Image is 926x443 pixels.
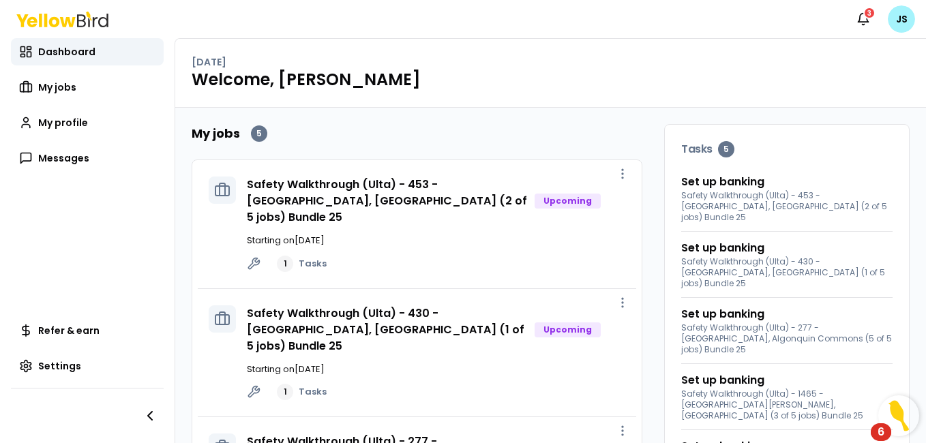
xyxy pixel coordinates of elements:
span: Safety Walkthrough (Ulta) - 430 - [GEOGRAPHIC_DATA], [GEOGRAPHIC_DATA] (1 of 5 jobs) Bundle 25 [681,256,893,289]
span: Refer & earn [38,324,100,337]
h1: Welcome, [PERSON_NAME] [192,69,910,91]
div: Upcoming [535,194,601,209]
a: Safety Walkthrough (Ulta) - 430 - [GEOGRAPHIC_DATA], [GEOGRAPHIC_DATA] (1 of 5 jobs) Bundle 25 [247,305,524,354]
h2: My jobs [192,124,240,143]
span: Settings [38,359,81,373]
span: My jobs [38,80,76,94]
a: Set up banking [681,306,764,322]
a: My profile [11,109,164,136]
button: 3 [850,5,877,33]
a: Dashboard [11,38,164,65]
p: [DATE] [192,55,226,69]
p: Starting on [DATE] [247,363,625,376]
a: Messages [11,144,164,172]
div: 5 [251,125,267,142]
span: JS [888,5,915,33]
span: Dashboard [38,45,95,59]
div: 5 [718,141,734,157]
a: 1Tasks [277,384,327,400]
a: Set up banking [681,372,764,388]
a: Set up banking [681,174,764,190]
a: Set up banking [681,240,764,256]
span: Safety Walkthrough (Ulta) - 277 - [GEOGRAPHIC_DATA], Algonquin Commons (5 of 5 jobs) Bundle 25 [681,322,893,355]
p: Starting on [DATE] [247,234,625,247]
a: Refer & earn [11,317,164,344]
a: 1Tasks [277,256,327,272]
span: My profile [38,116,88,129]
a: My jobs [11,74,164,101]
div: Upcoming [535,322,601,337]
div: 1 [277,256,293,272]
a: Settings [11,352,164,380]
span: Messages [38,151,89,165]
button: Open Resource Center, 6 new notifications [878,395,919,436]
span: Safety Walkthrough (Ulta) - 1465 - [GEOGRAPHIC_DATA][PERSON_NAME], [GEOGRAPHIC_DATA] (3 of 5 jobs... [681,388,893,421]
div: 3 [863,7,876,19]
span: Safety Walkthrough (Ulta) - 453 - [GEOGRAPHIC_DATA], [GEOGRAPHIC_DATA] (2 of 5 jobs) Bundle 25 [681,190,893,223]
h3: Tasks [681,141,893,157]
div: 1 [277,384,293,400]
a: Safety Walkthrough (Ulta) - 453 - [GEOGRAPHIC_DATA], [GEOGRAPHIC_DATA] (2 of 5 jobs) Bundle 25 [247,177,527,225]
